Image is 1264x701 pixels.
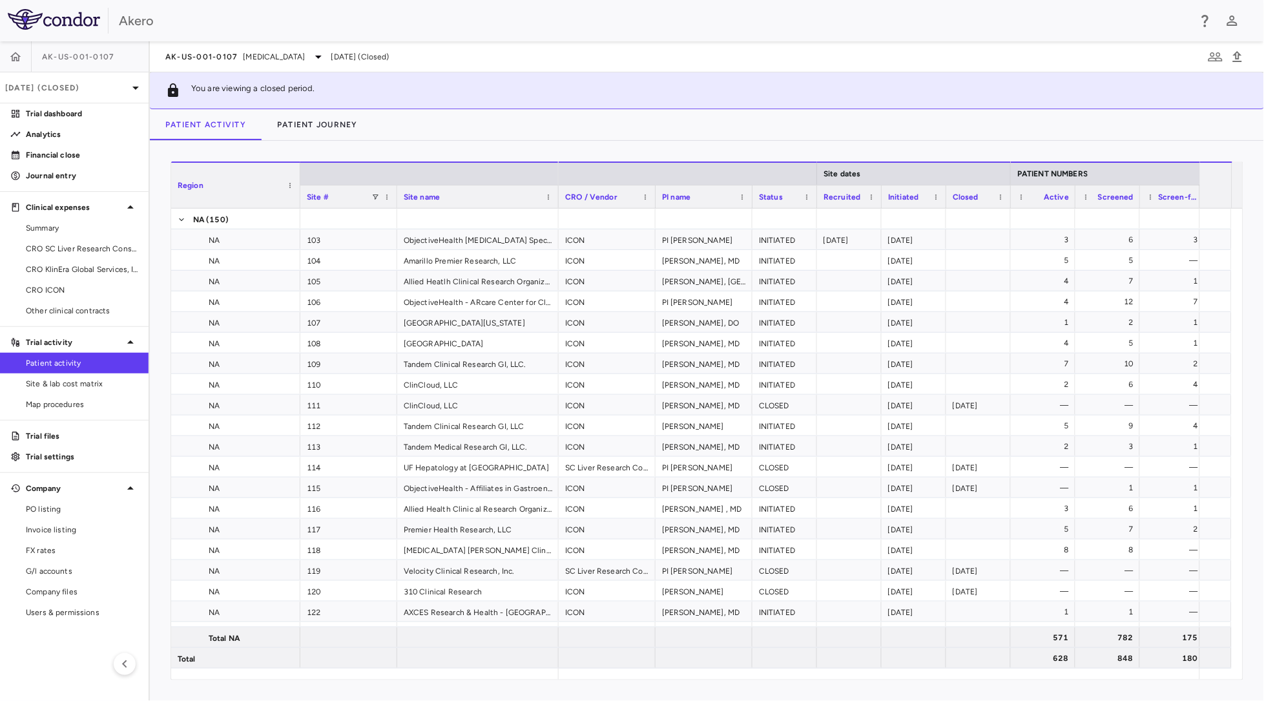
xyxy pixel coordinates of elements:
div: 122 [300,602,397,622]
div: — [1022,395,1069,415]
span: NA [209,437,220,457]
span: Recruited [824,193,860,202]
div: [DATE] [882,353,946,373]
span: CRO / Vendor [565,193,617,202]
span: Closed [953,193,979,202]
p: Financial close [26,149,138,161]
div: [DATE] [882,395,946,415]
div: 116 [300,498,397,518]
span: NA [209,333,220,354]
span: NA [209,416,220,437]
span: NA [209,271,220,292]
span: PO listing [26,503,138,515]
span: Initiated [888,193,918,202]
div: — [1022,581,1069,602]
div: [DATE] [882,477,946,497]
div: [DATE] [882,622,946,642]
div: 848 [1087,648,1134,669]
span: AK-US-001-0107 [165,52,238,62]
div: — [1152,457,1198,477]
div: INITIATED [752,353,817,373]
div: — [1087,581,1134,602]
div: [DATE] [882,539,946,560]
div: 5 [1087,333,1134,353]
div: — [1152,539,1198,560]
span: NA [209,540,220,561]
div: 6 [1087,229,1134,250]
p: Trial files [26,430,138,442]
div: 118 [300,539,397,560]
div: 2 [1022,374,1069,395]
div: INITIATED [752,436,817,456]
p: Clinical expenses [26,202,123,213]
span: NA [209,457,220,478]
span: NA [209,519,220,540]
span: Company files [26,586,138,598]
div: 5 [1022,250,1069,271]
div: ICON [559,353,656,373]
span: PI name [662,193,690,202]
div: 7 [1087,271,1134,291]
span: Region [178,181,203,190]
span: NA [209,354,220,375]
div: [PERSON_NAME], [GEOGRAPHIC_DATA] [656,271,752,291]
span: G/l accounts [26,565,138,577]
div: INITIATED [752,374,817,394]
div: — [1152,560,1198,581]
div: — [1087,395,1134,415]
div: ICON [559,415,656,435]
div: 110 [300,374,397,394]
div: [DATE] [882,436,946,456]
div: [PERSON_NAME], MD [656,395,752,415]
div: [DATE] [817,229,882,249]
span: Total [178,649,196,669]
div: [PERSON_NAME], DO [656,312,752,332]
div: [GEOGRAPHIC_DATA][US_STATE] [397,312,559,332]
div: 4 [1152,374,1198,395]
span: NA [209,230,220,251]
div: [PERSON_NAME] , MD [656,498,752,518]
div: INITIATED [752,333,817,353]
div: 7 [1022,353,1069,374]
div: — [1022,560,1069,581]
div: [DATE] [882,519,946,539]
div: Huron Gastroenterology [397,622,559,642]
div: [PERSON_NAME] [656,415,752,435]
div: 2 [1152,353,1198,374]
div: 111 [300,395,397,415]
div: [PERSON_NAME], MD [656,519,752,539]
div: — [1152,250,1198,271]
span: NA [209,375,220,395]
span: Other clinical contracts [26,305,138,317]
div: 175 [1152,627,1198,648]
div: ICON [559,312,656,332]
div: ObjectiveHealth - ARcare Center for Clinical Research - [US_STATE] [397,291,559,311]
div: 4 [1022,271,1069,291]
div: CLOSED [752,581,817,601]
div: CLOSED [752,560,817,580]
div: INITIATED [752,498,817,518]
div: 3 [1022,229,1069,250]
div: 1 [1087,477,1134,498]
div: 113 [300,436,397,456]
div: ICON [559,250,656,270]
span: CRO KlinEra Global Services, Inc. [26,264,138,275]
div: SC Liver Research Consortium LLC [559,560,656,580]
div: ICON [559,602,656,622]
div: 310 Clinical Research [397,581,559,601]
p: Trial dashboard [26,108,138,120]
div: [DATE] [946,395,1011,415]
p: Trial activity [26,337,123,348]
div: [DATE] [882,581,946,601]
span: NA [209,561,220,581]
div: INITIATED [752,415,817,435]
span: NA [209,313,220,333]
div: 1 [1022,602,1069,622]
div: ICON [559,374,656,394]
div: [DATE] [946,477,1011,497]
div: [DATE] [882,602,946,622]
div: 5 [1022,519,1069,539]
div: 180 [1152,648,1198,669]
div: Premier Health Research, LLC [397,519,559,539]
span: AK-US-001-0107 [42,52,115,62]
